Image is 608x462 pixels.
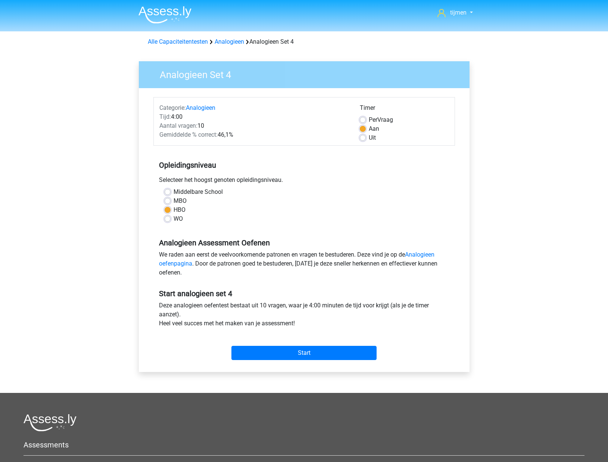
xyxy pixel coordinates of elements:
h5: Opleidingsniveau [159,158,449,173]
span: tijmen [450,9,467,16]
img: Assessly [138,6,191,24]
span: Tijd: [159,113,171,120]
div: Timer [360,103,449,115]
div: 4:00 [154,112,354,121]
a: Analogieen [186,104,215,111]
label: Middelbare School [174,187,223,196]
a: tijmen [434,8,476,17]
label: Aan [369,124,379,133]
label: Uit [369,133,376,142]
label: Vraag [369,115,393,124]
h5: Assessments [24,440,584,449]
h5: Start analogieen set 4 [159,289,449,298]
div: Analogieen Set 4 [145,37,464,46]
label: WO [174,214,183,223]
span: Aantal vragen: [159,122,197,129]
label: MBO [174,196,187,205]
div: 46,1% [154,130,354,139]
a: Alle Capaciteitentesten [148,38,208,45]
span: Categorie: [159,104,186,111]
div: We raden aan eerst de veelvoorkomende patronen en vragen te bestuderen. Deze vind je op de . Door... [153,250,455,280]
input: Start [231,346,377,360]
div: Deze analogieen oefentest bestaat uit 10 vragen, waar je 4:00 minuten de tijd voor krijgt (als je... [153,301,455,331]
img: Assessly logo [24,414,77,431]
label: HBO [174,205,185,214]
div: 10 [154,121,354,130]
h3: Analogieen Set 4 [151,66,464,81]
a: Analogieen [215,38,244,45]
span: Per [369,116,377,123]
h5: Analogieen Assessment Oefenen [159,238,449,247]
span: Gemiddelde % correct: [159,131,218,138]
div: Selecteer het hoogst genoten opleidingsniveau. [153,176,455,187]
